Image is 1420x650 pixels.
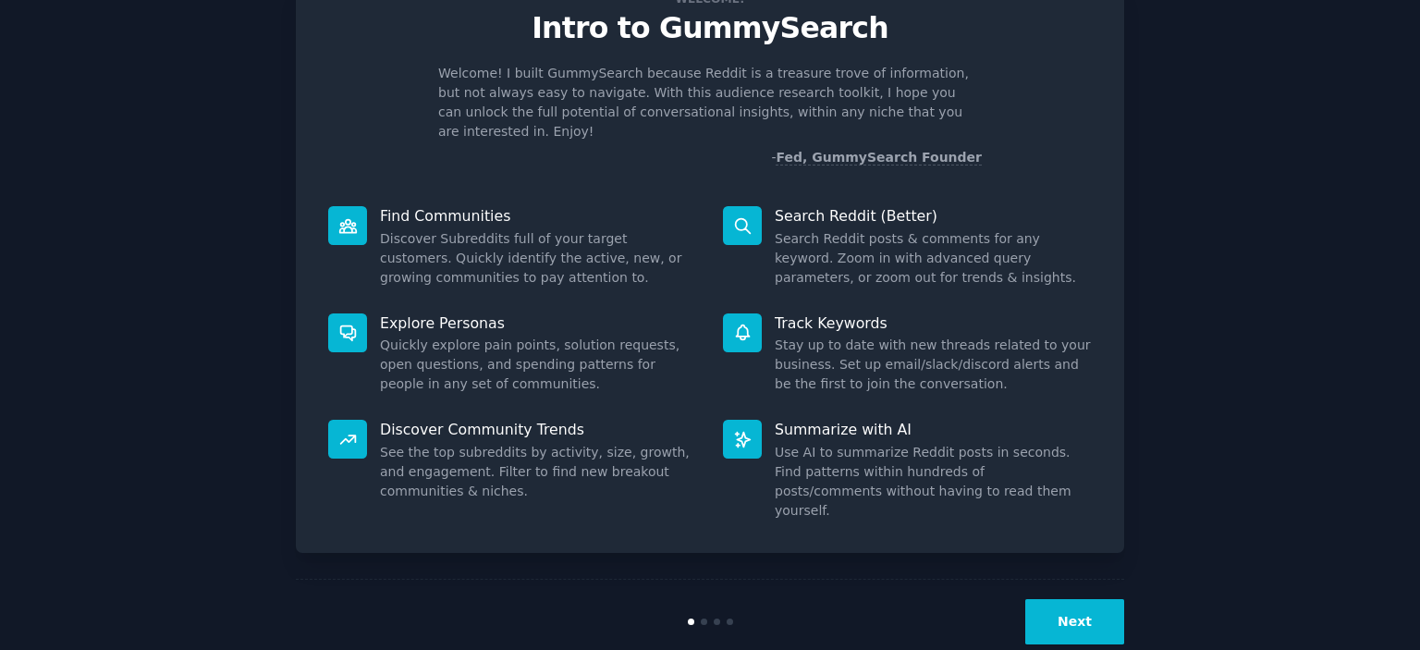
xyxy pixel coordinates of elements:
[315,12,1105,44] p: Intro to GummySearch
[775,229,1092,288] dd: Search Reddit posts & comments for any keyword. Zoom in with advanced query parameters, or zoom o...
[775,336,1092,394] dd: Stay up to date with new threads related to your business. Set up email/slack/discord alerts and ...
[776,150,982,166] a: Fed, GummySearch Founder
[771,148,982,167] div: -
[380,336,697,394] dd: Quickly explore pain points, solution requests, open questions, and spending patterns for people ...
[380,206,697,226] p: Find Communities
[380,229,697,288] dd: Discover Subreddits full of your target customers. Quickly identify the active, new, or growing c...
[775,206,1092,226] p: Search Reddit (Better)
[775,313,1092,333] p: Track Keywords
[438,64,982,141] p: Welcome! I built GummySearch because Reddit is a treasure trove of information, but not always ea...
[1025,599,1124,644] button: Next
[380,420,697,439] p: Discover Community Trends
[380,313,697,333] p: Explore Personas
[775,420,1092,439] p: Summarize with AI
[380,443,697,501] dd: See the top subreddits by activity, size, growth, and engagement. Filter to find new breakout com...
[775,443,1092,521] dd: Use AI to summarize Reddit posts in seconds. Find patterns within hundreds of posts/comments with...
